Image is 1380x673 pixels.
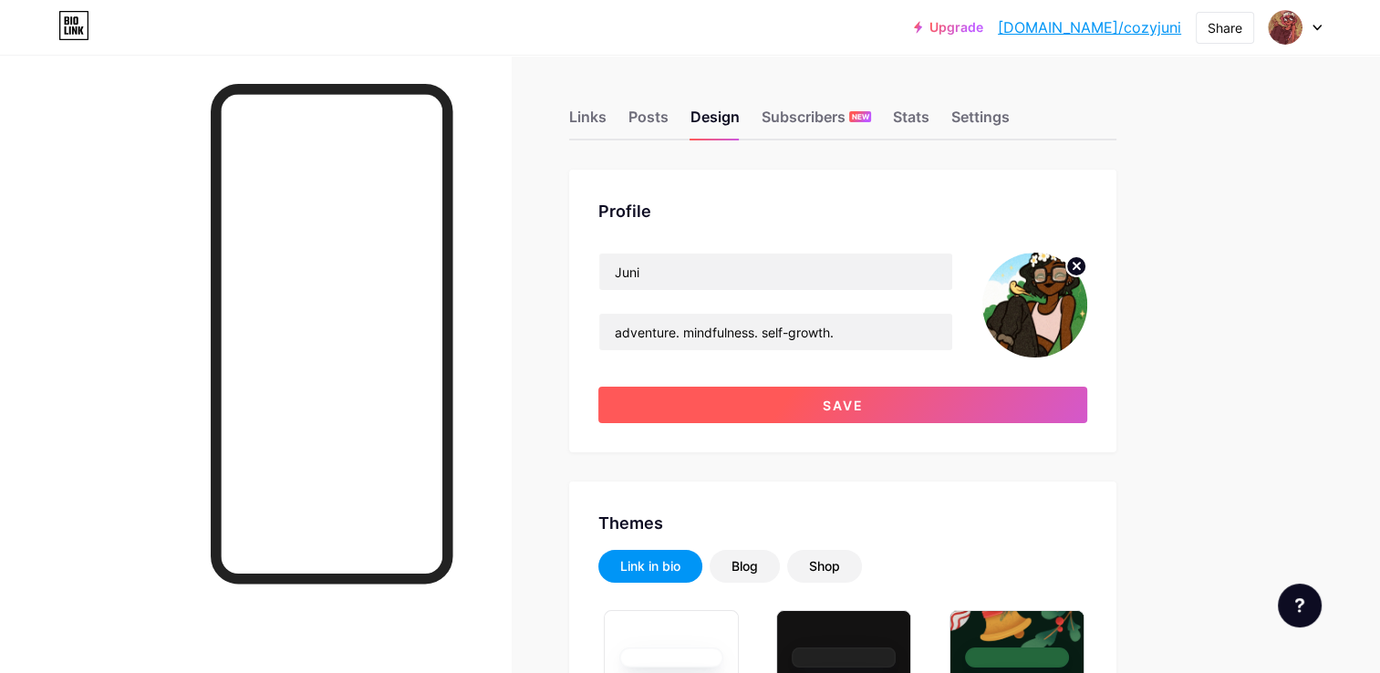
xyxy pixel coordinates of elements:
[823,398,864,413] span: Save
[982,253,1087,357] img: iamsoul
[628,106,669,139] div: Posts
[690,106,740,139] div: Design
[951,106,1010,139] div: Settings
[620,557,680,575] div: Link in bio
[599,254,952,290] input: Name
[598,387,1087,423] button: Save
[998,16,1181,38] a: [DOMAIN_NAME]/cozyjuni
[809,557,840,575] div: Shop
[598,199,1087,223] div: Profile
[732,557,758,575] div: Blog
[598,511,1087,535] div: Themes
[852,111,869,122] span: NEW
[914,20,983,35] a: Upgrade
[762,106,871,139] div: Subscribers
[893,106,929,139] div: Stats
[569,106,607,139] div: Links
[1268,10,1302,45] img: iamsoul
[1208,18,1242,37] div: Share
[599,314,952,350] input: Bio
